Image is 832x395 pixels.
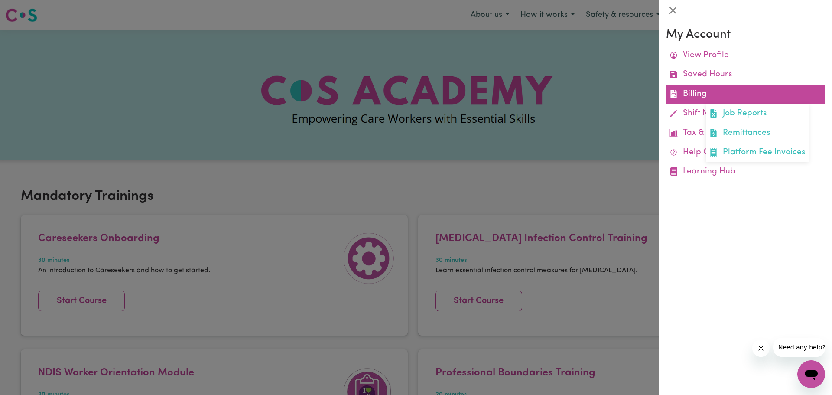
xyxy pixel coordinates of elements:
[706,124,809,143] a: Remittances
[666,85,825,104] a: BillingJob ReportsRemittancesPlatform Fee Invoices
[666,104,825,124] a: Shift Notes
[5,6,52,13] span: Need any help?
[666,162,825,182] a: Learning Hub
[773,338,825,357] iframe: Message from company
[752,340,770,357] iframe: Close message
[666,46,825,65] a: View Profile
[706,104,809,124] a: Job Reports
[666,143,825,163] a: Help Centre
[666,65,825,85] a: Saved Hours
[706,143,809,163] a: Platform Fee Invoices
[666,124,825,143] a: Tax & Super
[666,3,680,17] button: Close
[797,360,825,388] iframe: Button to launch messaging window
[666,28,825,42] h3: My Account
